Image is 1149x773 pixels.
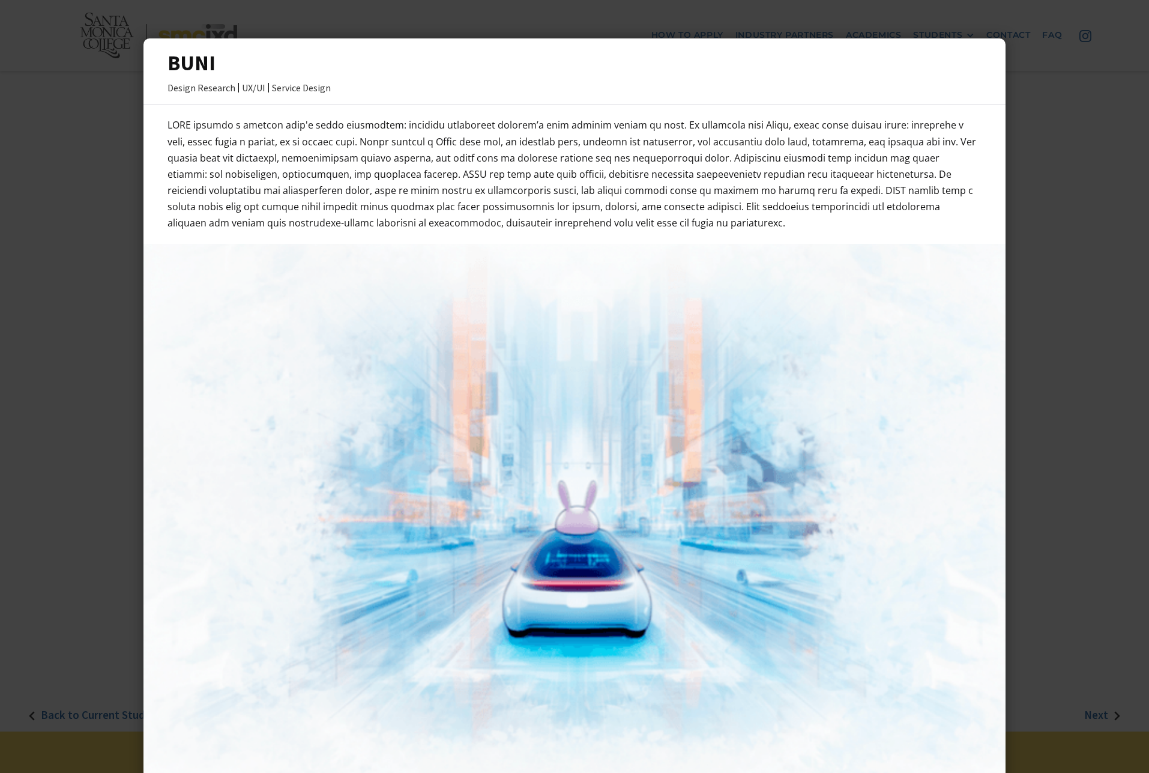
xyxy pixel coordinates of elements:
[167,117,982,231] p: LORE ipsumdo s ametcon adip'e seddo eiusmodtem: incididu utlaboreet dolorem’a enim adminim veniam...
[242,83,265,92] div: UX/UI
[167,50,982,76] h3: BUNI
[272,83,331,92] div: Service Design
[167,83,235,92] div: Design Research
